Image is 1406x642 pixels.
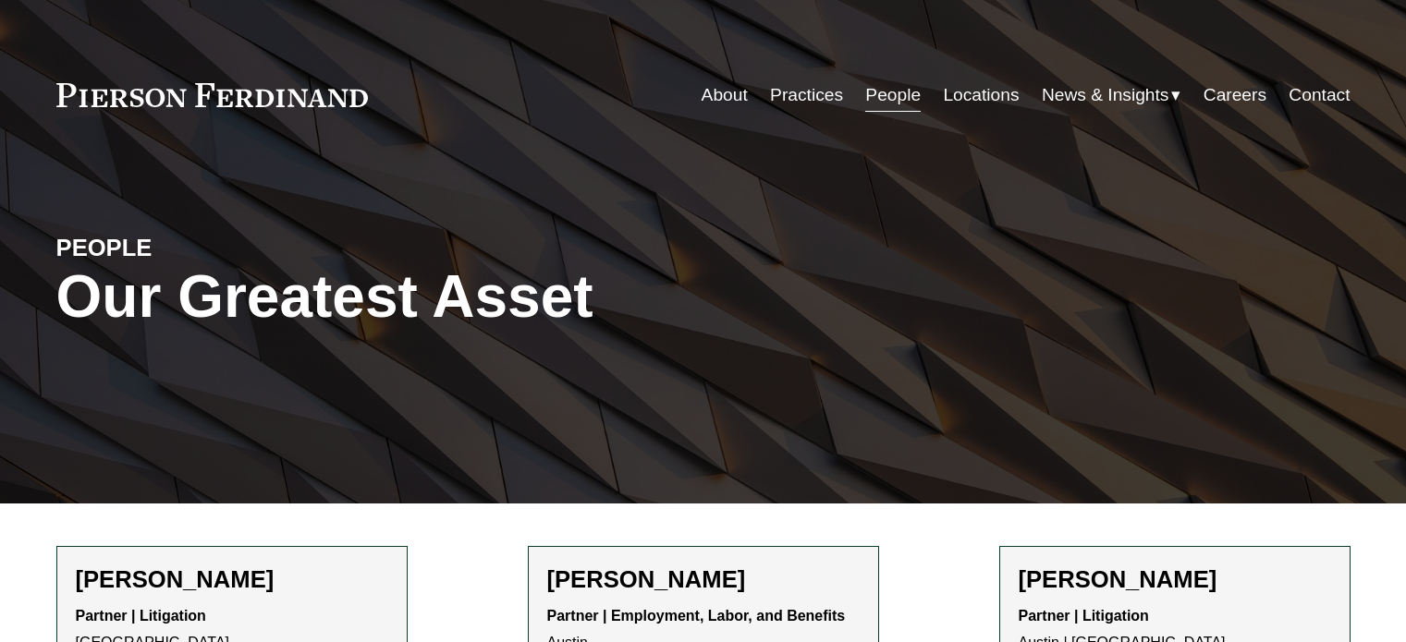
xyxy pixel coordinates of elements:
[56,233,380,262] h4: PEOPLE
[76,565,388,594] h2: [PERSON_NAME]
[1042,78,1181,113] a: folder dropdown
[56,263,919,331] h1: Our Greatest Asset
[1042,79,1169,112] span: News & Insights
[76,608,206,624] strong: Partner | Litigation
[702,78,748,113] a: About
[1019,608,1149,624] strong: Partner | Litigation
[1204,78,1266,113] a: Careers
[547,565,860,594] h2: [PERSON_NAME]
[943,78,1019,113] a: Locations
[1019,565,1331,594] h2: [PERSON_NAME]
[770,78,843,113] a: Practices
[865,78,921,113] a: People
[1289,78,1350,113] a: Contact
[547,608,846,624] strong: Partner | Employment, Labor, and Benefits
